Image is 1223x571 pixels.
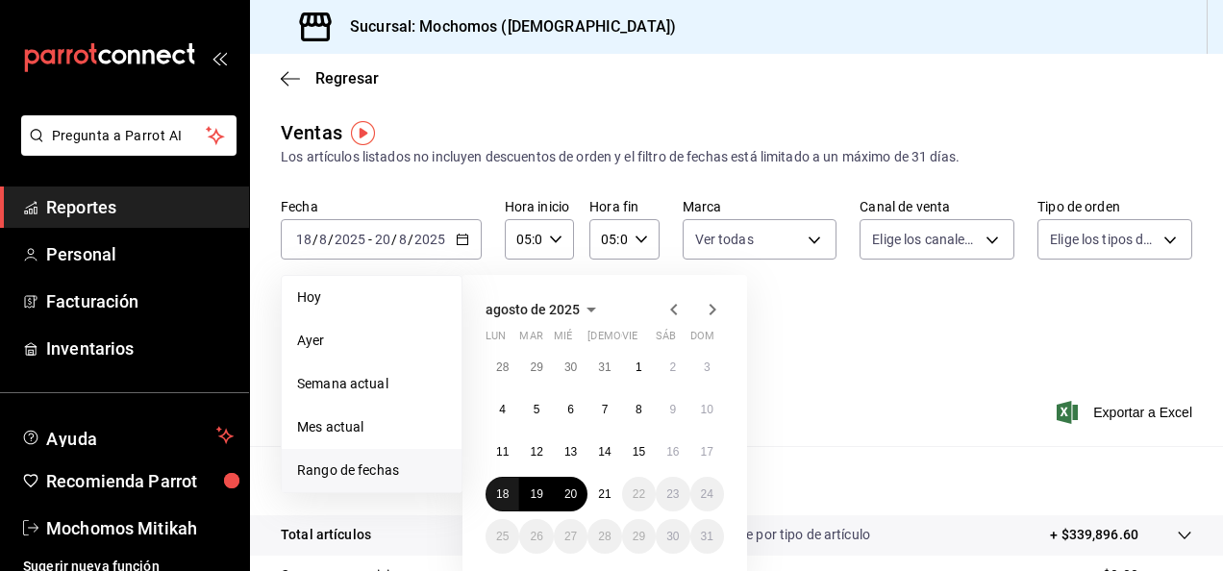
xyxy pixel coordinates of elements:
abbr: 4 de agosto de 2025 [499,403,506,416]
button: open_drawer_menu [212,50,227,65]
button: 17 de agosto de 2025 [690,434,724,469]
abbr: domingo [690,330,714,350]
abbr: 17 de agosto de 2025 [701,445,713,459]
input: ---- [413,232,446,247]
span: Ayer [297,331,446,351]
span: Personal [46,241,234,267]
button: 13 de agosto de 2025 [554,434,587,469]
abbr: 30 de julio de 2025 [564,360,577,374]
button: 11 de agosto de 2025 [486,434,519,469]
button: 21 de agosto de 2025 [587,477,621,511]
button: 19 de agosto de 2025 [519,477,553,511]
abbr: 6 de agosto de 2025 [567,403,574,416]
button: 9 de agosto de 2025 [656,392,689,427]
abbr: 10 de agosto de 2025 [701,403,713,416]
abbr: 24 de agosto de 2025 [701,487,713,501]
button: 22 de agosto de 2025 [622,477,656,511]
abbr: 12 de agosto de 2025 [530,445,542,459]
p: Total artículos [281,525,371,545]
button: 2 de agosto de 2025 [656,350,689,385]
span: Elige los tipos de orden [1050,230,1157,249]
span: / [391,232,397,247]
abbr: 31 de julio de 2025 [598,360,611,374]
button: 30 de agosto de 2025 [656,519,689,554]
a: Pregunta a Parrot AI [13,139,237,160]
label: Canal de venta [860,200,1014,213]
span: / [328,232,334,247]
label: Tipo de orden [1037,200,1192,213]
abbr: 31 de agosto de 2025 [701,530,713,543]
label: Hora fin [589,200,659,213]
abbr: sábado [656,330,676,350]
span: Ayuda [46,424,209,447]
button: 31 de agosto de 2025 [690,519,724,554]
abbr: 9 de agosto de 2025 [669,403,676,416]
abbr: 22 de agosto de 2025 [633,487,645,501]
button: 5 de agosto de 2025 [519,392,553,427]
span: Recomienda Parrot [46,468,234,494]
button: 12 de agosto de 2025 [519,434,553,469]
abbr: 8 de agosto de 2025 [636,403,642,416]
abbr: 15 de agosto de 2025 [633,445,645,459]
button: 29 de agosto de 2025 [622,519,656,554]
button: 29 de julio de 2025 [519,350,553,385]
button: 1 de agosto de 2025 [622,350,656,385]
abbr: 13 de agosto de 2025 [564,445,577,459]
button: Exportar a Excel [1061,401,1192,424]
button: 10 de agosto de 2025 [690,392,724,427]
span: Ver todas [695,230,754,249]
label: Hora inicio [505,200,574,213]
input: -- [374,232,391,247]
span: Semana actual [297,374,446,394]
button: 8 de agosto de 2025 [622,392,656,427]
abbr: 29 de julio de 2025 [530,360,542,374]
abbr: 18 de agosto de 2025 [496,487,509,501]
span: Regresar [315,69,379,87]
button: 14 de agosto de 2025 [587,434,621,469]
button: 26 de agosto de 2025 [519,519,553,554]
button: Regresar [281,69,379,87]
abbr: 7 de agosto de 2025 [602,403,609,416]
button: 4 de agosto de 2025 [486,392,519,427]
abbr: 19 de agosto de 2025 [530,487,542,501]
button: 31 de julio de 2025 [587,350,621,385]
abbr: 25 de agosto de 2025 [496,530,509,543]
span: Inventarios [46,335,234,361]
span: - [368,232,372,247]
button: 27 de agosto de 2025 [554,519,587,554]
abbr: lunes [486,330,506,350]
abbr: 26 de agosto de 2025 [530,530,542,543]
button: 30 de julio de 2025 [554,350,587,385]
div: Ventas [281,118,342,147]
abbr: 28 de julio de 2025 [496,360,509,374]
abbr: 20 de agosto de 2025 [564,487,577,501]
div: Los artículos listados no incluyen descuentos de orden y el filtro de fechas está limitado a un m... [281,147,1192,167]
h3: Sucursal: Mochomos ([DEMOGRAPHIC_DATA]) [335,15,676,38]
span: Elige los canales de venta [872,230,979,249]
button: 16 de agosto de 2025 [656,434,689,469]
img: Tooltip marker [351,121,375,145]
button: agosto de 2025 [486,298,603,321]
span: Hoy [297,287,446,308]
button: 23 de agosto de 2025 [656,477,689,511]
span: Reportes [46,194,234,220]
button: 24 de agosto de 2025 [690,477,724,511]
span: Facturación [46,288,234,314]
abbr: jueves [587,330,701,350]
span: Pregunta a Parrot AI [52,126,207,146]
span: Mes actual [297,417,446,437]
span: / [408,232,413,247]
abbr: 5 de agosto de 2025 [534,403,540,416]
input: ---- [334,232,366,247]
button: 15 de agosto de 2025 [622,434,656,469]
abbr: miércoles [554,330,572,350]
abbr: 14 de agosto de 2025 [598,445,611,459]
span: Rango de fechas [297,460,446,481]
abbr: 21 de agosto de 2025 [598,487,611,501]
abbr: viernes [622,330,637,350]
abbr: 28 de agosto de 2025 [598,530,611,543]
abbr: 23 de agosto de 2025 [666,487,679,501]
label: Fecha [281,200,482,213]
